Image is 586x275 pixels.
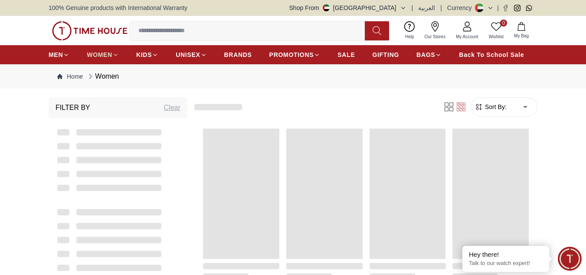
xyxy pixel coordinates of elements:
a: GIFTING [372,47,399,63]
div: Hey there! [469,250,543,259]
p: Talk to our watch expert! [469,260,543,267]
span: MEN [49,50,63,59]
a: Back To School Sale [459,47,524,63]
a: MEN [49,47,69,63]
span: My Account [452,33,482,40]
button: العربية [418,3,435,12]
a: Our Stores [419,20,451,42]
a: 0Wishlist [484,20,509,42]
span: GIFTING [372,50,399,59]
a: BAGS [416,47,442,63]
span: Wishlist [485,33,507,40]
a: Help [400,20,419,42]
span: Our Stores [421,33,449,40]
span: Sort By: [483,103,507,111]
a: Facebook [502,5,509,11]
div: Women [86,71,119,82]
button: Shop From[GEOGRAPHIC_DATA] [289,3,406,12]
button: My Bag [509,20,534,41]
span: SALE [337,50,355,59]
img: United Arab Emirates [323,4,330,11]
a: BRANDS [224,47,252,63]
span: Back To School Sale [459,50,524,59]
a: Whatsapp [526,5,532,11]
a: Instagram [514,5,521,11]
span: PROMOTIONS [269,50,314,59]
img: ... [52,21,128,40]
span: Help [402,33,418,40]
span: WOMEN [87,50,112,59]
span: KIDS [136,50,152,59]
span: | [440,3,442,12]
span: 0 [500,20,507,27]
span: UNISEX [176,50,200,59]
span: BRANDS [224,50,252,59]
span: My Bag [511,33,532,39]
div: Chat Widget [558,247,582,271]
h3: Filter By [56,103,90,113]
a: WOMEN [87,47,119,63]
a: KIDS [136,47,158,63]
a: PROMOTIONS [269,47,321,63]
a: SALE [337,47,355,63]
span: | [412,3,413,12]
span: BAGS [416,50,435,59]
div: Currency [447,3,475,12]
span: 100% Genuine products with International Warranty [49,3,187,12]
span: | [497,3,499,12]
nav: Breadcrumb [49,64,537,89]
a: Home [57,72,83,81]
button: Sort By: [475,103,507,111]
div: Clear [164,103,180,113]
a: UNISEX [176,47,206,63]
